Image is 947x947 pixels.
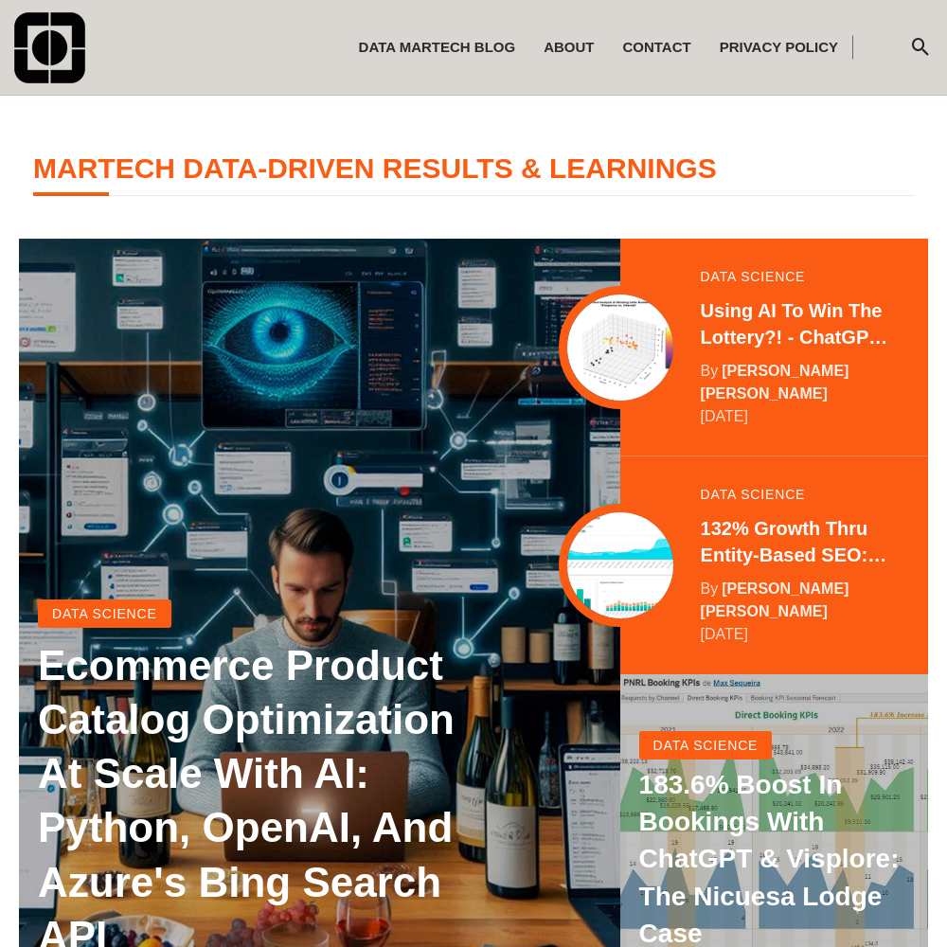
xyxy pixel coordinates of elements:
a: data science [639,731,773,759]
time: May 25 2024 [701,623,748,646]
span: by [701,363,719,379]
a: [PERSON_NAME] [PERSON_NAME] [701,581,849,619]
a: [PERSON_NAME] [PERSON_NAME] [701,363,849,402]
a: 132% Growth thru Entity-Based SEO: [DOMAIN_NAME]'s Data-Driven SEO Audit & Optimization Plan [701,515,890,568]
a: data science [701,488,806,501]
time: August 29 2024 [701,405,748,428]
img: comando-590 [14,12,85,83]
span: by [701,581,719,597]
a: Using AI to Win the Lottery?! - ChatGPT for Informed, Adaptable Decision-Making [701,297,890,350]
h4: MarTech Data-Driven Results & Learnings [33,152,914,196]
a: data science [701,270,806,283]
a: data science [38,599,171,628]
iframe: Chat Widget [852,856,947,947]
